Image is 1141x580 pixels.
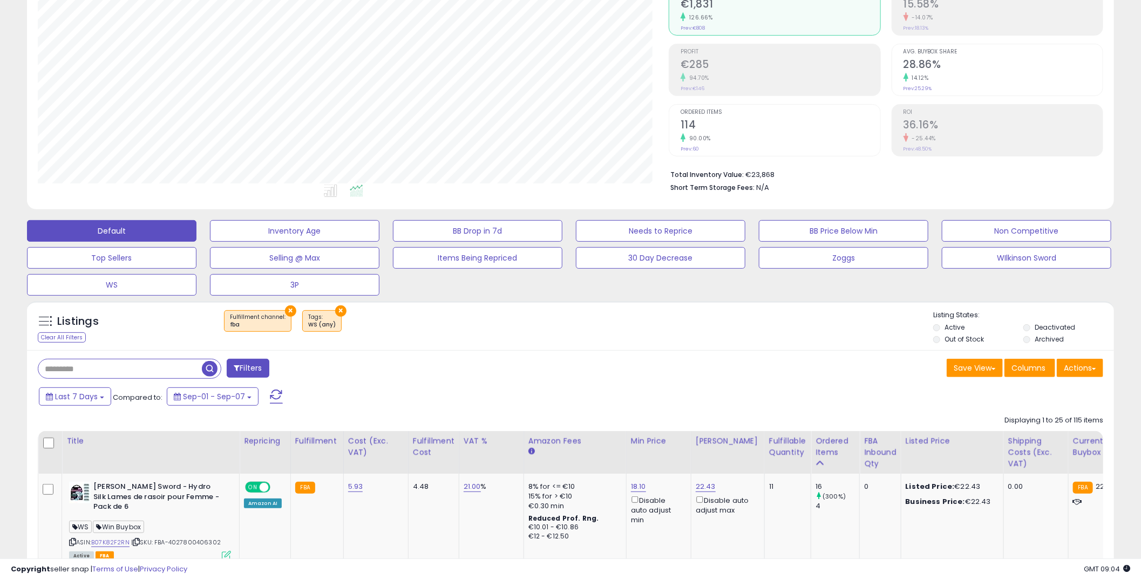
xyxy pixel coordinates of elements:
small: 90.00% [685,134,711,142]
button: Zoggs [759,247,928,269]
small: FBA [1073,482,1093,494]
b: Short Term Storage Fees: [670,183,755,192]
div: fba [230,321,286,329]
small: 126.66% [685,13,713,22]
span: Win Buybox [93,521,144,533]
div: Fulfillment Cost [413,435,454,458]
button: BB Drop in 7d [393,220,562,242]
small: (300%) [823,492,846,501]
div: 4.48 [413,482,451,492]
span: Avg. Buybox Share [904,49,1103,55]
div: Min Price [631,435,687,447]
p: Listing States: [933,310,1114,320]
div: Amazon AI [244,499,282,508]
div: Ordered Items [816,435,855,458]
span: Tags : [308,313,336,329]
span: N/A [756,182,769,193]
small: Prev: 48.50% [904,146,932,152]
div: WS (any) [308,321,336,329]
button: Default [27,220,196,242]
img: 41QmdA5xO2L._SL40_.jpg [69,482,91,503]
small: Prev: 60 [681,146,699,152]
button: Needs to Reprice [576,220,745,242]
b: Listed Price: [906,481,955,492]
button: BB Price Below Min [759,220,928,242]
span: Sep-01 - Sep-07 [183,391,245,402]
span: Last 7 Days [55,391,98,402]
small: Prev: 18.13% [904,25,929,31]
b: Reduced Prof. Rng. [528,514,599,523]
span: Compared to: [113,392,162,402]
h2: 36.16% [904,119,1103,133]
span: 22.43 [1096,481,1116,492]
a: 18.10 [631,481,646,492]
span: Profit [681,49,880,55]
span: WS [69,521,92,533]
div: Clear All Filters [38,332,86,343]
button: Top Sellers [27,247,196,269]
span: Fulfillment channel : [230,313,286,329]
button: Columns [1004,359,1055,377]
button: 30 Day Decrease [576,247,745,269]
button: × [285,305,296,317]
span: 2025-09-15 09:04 GMT [1084,564,1130,574]
div: % [464,482,515,492]
button: Inventory Age [210,220,379,242]
button: WS [27,274,196,296]
a: 22.43 [696,481,716,492]
div: 0.00 [1008,482,1060,492]
label: Out of Stock [945,335,984,344]
div: 4 [816,501,859,511]
button: Last 7 Days [39,387,111,406]
div: Displaying 1 to 25 of 115 items [1004,415,1103,426]
button: Sep-01 - Sep-07 [167,387,259,406]
label: Deactivated [1035,323,1075,332]
div: Disable auto adjust max [696,494,756,515]
div: 16 [816,482,859,492]
span: OFF [269,483,286,492]
div: 11 [769,482,803,492]
h2: 28.86% [904,58,1103,73]
div: Fulfillment [295,435,339,447]
div: FBA inbound Qty [864,435,896,469]
div: VAT % [464,435,519,447]
strong: Copyright [11,564,50,574]
div: €22.43 [906,497,995,507]
div: ASIN: [69,482,231,559]
a: Privacy Policy [140,564,187,574]
div: Disable auto adjust min [631,494,683,525]
li: €23,868 [670,167,1095,180]
span: | SKU: FBA-4027800406302 [131,538,221,547]
div: €12 - €12.50 [528,532,618,541]
span: Columns [1011,363,1045,373]
button: Selling @ Max [210,247,379,269]
span: ON [246,483,260,492]
small: Amazon Fees. [528,447,535,456]
button: WIlkinson Sword [942,247,1111,269]
button: Items Being Repriced [393,247,562,269]
div: 8% for <= €10 [528,482,618,492]
small: 14.12% [908,74,929,82]
div: €22.43 [906,482,995,492]
small: Prev: €808 [681,25,705,31]
div: Listed Price [906,435,999,447]
div: Current Buybox Price [1073,435,1129,458]
div: €10.01 - €10.86 [528,523,618,532]
small: -14.07% [908,13,934,22]
small: 94.70% [685,74,709,82]
div: Fulfillable Quantity [769,435,806,458]
button: 3P [210,274,379,296]
span: Ordered Items [681,110,880,115]
a: B07K82F2RN [91,538,130,547]
a: 5.93 [348,481,363,492]
span: ROI [904,110,1103,115]
button: Filters [227,359,269,378]
div: 15% for > €10 [528,492,618,501]
h2: 114 [681,119,880,133]
div: 0 [864,482,893,492]
label: Archived [1035,335,1064,344]
a: Terms of Use [92,564,138,574]
h2: €285 [681,58,880,73]
div: Shipping Costs (Exc. VAT) [1008,435,1064,469]
b: Business Price: [906,496,965,507]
